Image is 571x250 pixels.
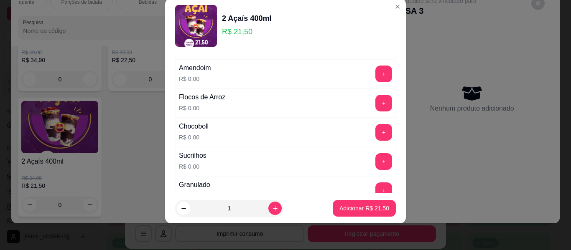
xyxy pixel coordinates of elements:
[268,202,282,215] button: increase-product-quantity
[375,182,392,199] button: add
[333,200,396,217] button: Adicionar R$ 21,50
[375,66,392,82] button: add
[179,121,209,131] div: Chocoboll
[179,63,211,73] div: Amendoim
[179,162,206,171] p: R$ 0,00
[222,26,271,38] p: R$ 21,50
[179,104,225,112] p: R$ 0,00
[179,92,225,102] div: Flocos de Arroz
[179,180,210,190] div: Granulado
[179,151,206,161] div: Sucrilhos
[339,204,389,212] p: Adicionar R$ 21,50
[179,192,210,200] p: R$ 0,00
[375,124,392,141] button: add
[175,5,217,47] img: product-image
[375,95,392,111] button: add
[375,153,392,170] button: add
[179,75,211,83] p: R$ 0,00
[222,13,271,24] div: 2 Açaís 400ml
[179,133,209,141] p: R$ 0,00
[177,202,190,215] button: decrease-product-quantity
